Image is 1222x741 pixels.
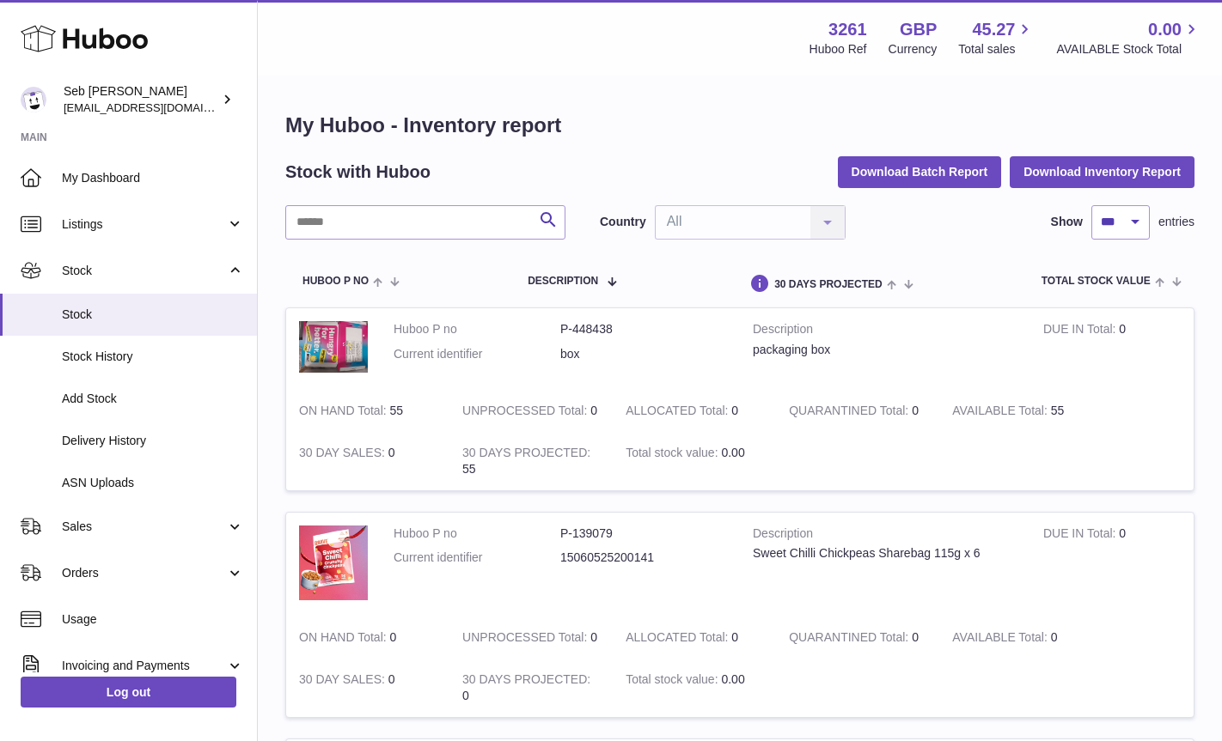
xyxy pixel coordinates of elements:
[299,525,368,600] img: product image
[810,41,867,58] div: Huboo Ref
[939,616,1103,659] td: 0
[626,672,721,690] strong: Total stock value
[838,156,1002,187] button: Download Batch Report
[62,433,244,449] span: Delivery History
[560,525,727,542] dd: P-139079
[753,342,1017,358] div: packaging box
[889,41,938,58] div: Currency
[462,446,590,464] strong: 30 DAYS PROJECTED
[299,321,368,373] img: product image
[299,404,390,422] strong: ON HAND Total
[613,616,776,659] td: 0
[626,630,731,648] strong: ALLOCATED Total
[394,525,560,542] dt: Huboo P no
[912,404,919,417] span: 0
[62,475,244,491] span: ASN Uploads
[528,276,598,287] span: Description
[1010,156,1195,187] button: Download Inventory Report
[952,630,1050,648] strong: AVAILABLE Total
[286,616,449,659] td: 0
[939,390,1103,432] td: 55
[1158,214,1195,230] span: entries
[1042,276,1151,287] span: Total stock value
[394,321,560,337] dt: Huboo P no
[753,525,1017,546] strong: Description
[560,550,727,566] dd: 15060525200141
[958,18,1035,58] a: 45.27 Total sales
[62,216,226,233] span: Listings
[462,404,590,422] strong: UNPROCESSED Total
[1148,18,1182,41] span: 0.00
[721,672,744,686] span: 0.00
[62,170,244,186] span: My Dashboard
[394,550,560,566] dt: Current identifier
[626,404,731,422] strong: ALLOCATED Total
[952,404,1050,422] strong: AVAILABLE Total
[302,276,369,287] span: Huboo P no
[900,18,937,41] strong: GBP
[1030,513,1194,617] td: 0
[64,100,253,114] span: [EMAIL_ADDRESS][DOMAIN_NAME]
[958,41,1035,58] span: Total sales
[286,659,449,717] td: 0
[62,307,244,323] span: Stock
[1030,308,1194,390] td: 0
[286,432,449,490] td: 0
[912,630,919,644] span: 0
[21,677,236,708] a: Log out
[449,659,613,717] td: 0
[774,279,883,290] span: 30 DAYS PROJECTED
[449,432,613,490] td: 55
[394,346,560,362] dt: Current identifier
[1056,41,1201,58] span: AVAILABLE Stock Total
[299,672,388,690] strong: 30 DAY SALES
[462,630,590,648] strong: UNPROCESSED Total
[62,565,226,581] span: Orders
[64,83,218,116] div: Seb [PERSON_NAME]
[285,161,431,184] h2: Stock with Huboo
[62,658,226,674] span: Invoicing and Payments
[62,611,244,628] span: Usage
[1056,18,1201,58] a: 0.00 AVAILABLE Stock Total
[613,390,776,432] td: 0
[600,214,646,230] label: Country
[721,446,744,459] span: 0.00
[753,545,1017,562] div: Sweet Chilli Chickpeas Sharebag 115g x 6
[1043,322,1119,340] strong: DUE IN Total
[462,672,590,690] strong: 30 DAYS PROJECTED
[449,390,613,432] td: 0
[560,346,727,362] dd: box
[21,87,46,112] img: ecom@bravefoods.co.uk
[299,630,390,648] strong: ON HAND Total
[1043,526,1119,544] strong: DUE IN Total
[789,630,912,648] strong: QUARANTINED Total
[828,18,867,41] strong: 3261
[972,18,1015,41] span: 45.27
[753,321,1017,342] strong: Description
[449,616,613,659] td: 0
[789,404,912,422] strong: QUARANTINED Total
[62,519,226,535] span: Sales
[286,390,449,432] td: 55
[285,112,1195,139] h1: My Huboo - Inventory report
[62,349,244,365] span: Stock History
[1051,214,1083,230] label: Show
[62,391,244,407] span: Add Stock
[299,446,388,464] strong: 30 DAY SALES
[626,446,721,464] strong: Total stock value
[560,321,727,337] dd: P-448438
[62,263,226,279] span: Stock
